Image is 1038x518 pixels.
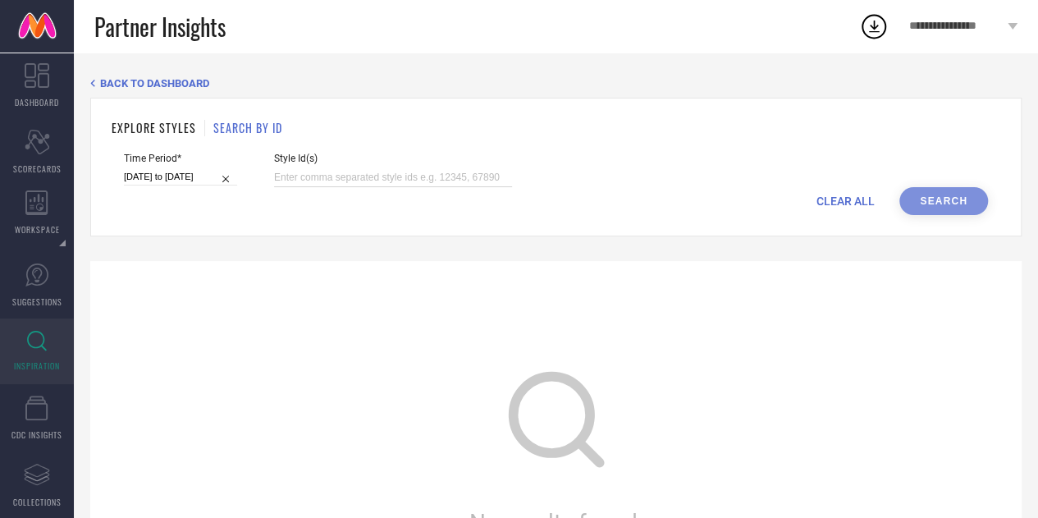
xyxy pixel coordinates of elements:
h1: SEARCH BY ID [213,119,282,136]
span: SCORECARDS [13,163,62,175]
span: Style Id(s) [274,153,512,164]
input: Select time period [124,168,237,186]
span: Partner Insights [94,10,226,44]
input: Enter comma separated style ids e.g. 12345, 67890 [274,168,512,187]
span: BACK TO DASHBOARD [100,77,209,89]
span: CLEAR ALL [816,195,875,208]
span: INSPIRATION [14,360,60,372]
span: Time Period* [124,153,237,164]
div: Back TO Dashboard [90,77,1022,89]
span: SUGGESTIONS [12,296,62,308]
span: COLLECTIONS [13,496,62,508]
span: WORKSPACE [15,223,60,236]
span: CDC INSIGHTS [11,429,62,441]
span: DASHBOARD [15,96,59,108]
div: Open download list [859,11,889,41]
h1: EXPLORE STYLES [112,119,196,136]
